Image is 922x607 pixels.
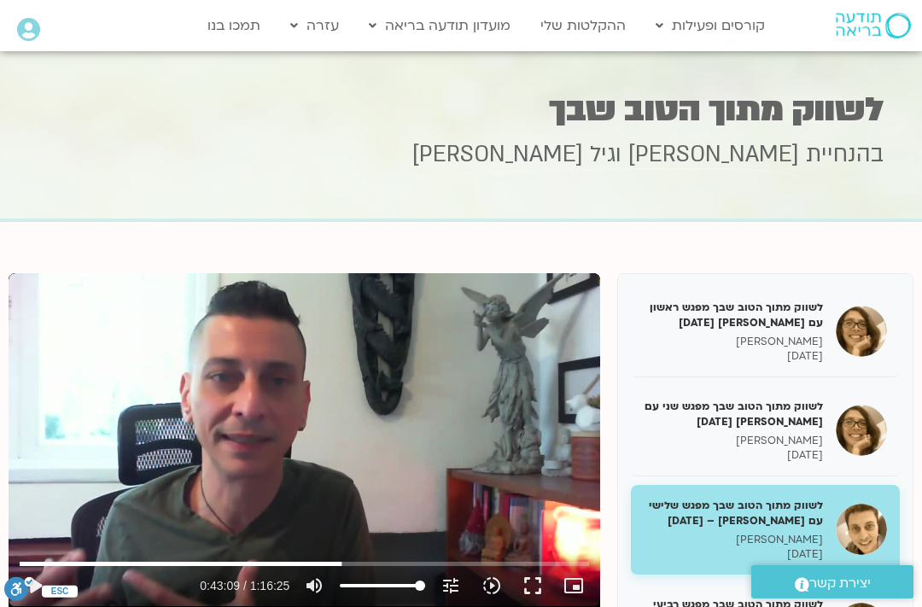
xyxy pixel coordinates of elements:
[644,399,823,429] h5: לשווק מתוך הטוב שבך מפגש שני עם [PERSON_NAME] [DATE]
[836,306,887,357] img: לשווק מתוך הטוב שבך מפגש ראשון עם גיל מרטנס 17/03/25
[644,498,823,528] h5: לשווק מתוך הטוב שבך מפגש שלישי עם [PERSON_NAME] – [DATE]
[644,300,823,330] h5: לשווק מתוך הטוב שבך מפגש ראשון עם [PERSON_NAME] [DATE]
[644,349,823,364] p: [DATE]
[644,434,823,448] p: [PERSON_NAME]
[836,504,887,555] img: לשווק מתוך הטוב שבך מפגש שלישי עם שמי אוסטרובקי – 31/3/25
[836,405,887,456] img: לשווק מתוך הטוב שבך מפגש שני עם גיל מרטנס 24/03/25
[532,9,634,42] a: ההקלטות שלי
[644,547,823,562] p: [DATE]
[751,565,913,598] a: יצירת קשר
[644,533,823,547] p: [PERSON_NAME]
[360,9,519,42] a: מועדון תודעה בריאה
[644,335,823,349] p: [PERSON_NAME]
[836,13,911,38] img: תודעה בריאה
[647,9,773,42] a: קורסים ופעילות
[809,572,871,595] span: יצירת קשר
[806,139,884,170] span: בהנחיית
[199,9,269,42] a: תמכו בנו
[282,9,347,42] a: עזרה
[38,93,884,126] h1: לשווק מתוך הטוב שבך
[644,448,823,463] p: [DATE]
